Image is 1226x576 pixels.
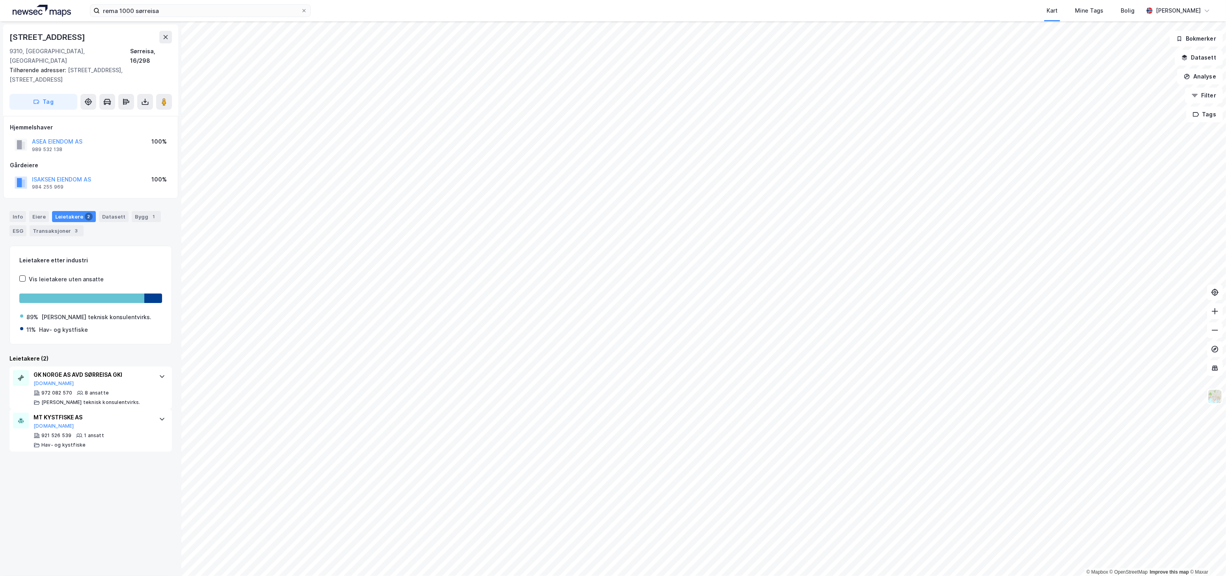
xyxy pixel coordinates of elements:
button: Bokmerker [1170,31,1223,47]
div: 921 526 539 [41,432,71,439]
div: Vis leietakere uten ansatte [29,275,104,284]
div: 989 532 138 [32,146,62,153]
a: Improve this map [1150,569,1189,575]
button: [DOMAIN_NAME] [34,380,74,387]
div: Transaksjoner [30,225,84,236]
div: Sørreisa, 16/298 [130,47,172,65]
div: [STREET_ADDRESS], [STREET_ADDRESS] [9,65,166,84]
div: 100% [151,175,167,184]
div: Datasett [99,211,129,222]
div: [PERSON_NAME] teknisk konsulentvirks. [41,312,151,322]
div: MT KYSTFISKE AS [34,413,151,422]
img: logo.a4113a55bc3d86da70a041830d287a7e.svg [13,5,71,17]
div: Leietakere (2) [9,354,172,363]
div: [STREET_ADDRESS] [9,31,87,43]
button: Filter [1185,88,1223,103]
iframe: Chat Widget [1187,538,1226,576]
div: 2 [85,213,93,221]
div: Leietakere etter industri [19,256,162,265]
div: Leietakere [52,211,96,222]
div: GK NORGE AS AVD SØRREISA GKI [34,370,151,380]
div: Eiere [29,211,49,222]
div: 3 [73,227,80,235]
div: Kart [1047,6,1058,15]
button: Tag [9,94,77,110]
a: OpenStreetMap [1110,569,1148,575]
div: [PERSON_NAME] teknisk konsulentvirks. [41,399,140,406]
div: Hjemmelshaver [10,123,172,132]
button: Analyse [1177,69,1223,84]
div: 972 082 570 [41,390,72,396]
div: ESG [9,225,26,236]
div: Hav- og kystfiske [39,325,88,335]
div: Gårdeiere [10,161,172,170]
div: 1 [150,213,158,221]
div: 100% [151,137,167,146]
div: 11% [26,325,36,335]
button: Tags [1186,107,1223,122]
button: [DOMAIN_NAME] [34,423,74,429]
div: [PERSON_NAME] [1156,6,1201,15]
div: Bolig [1121,6,1135,15]
div: Mine Tags [1075,6,1103,15]
button: Datasett [1175,50,1223,65]
div: 89% [26,312,38,322]
img: Z [1207,389,1222,404]
div: 8 ansatte [85,390,109,396]
div: 984 255 969 [32,184,63,190]
div: 1 ansatt [84,432,104,439]
div: Bygg [132,211,161,222]
div: Info [9,211,26,222]
input: Søk på adresse, matrikkel, gårdeiere, leietakere eller personer [100,5,301,17]
div: 9310, [GEOGRAPHIC_DATA], [GEOGRAPHIC_DATA] [9,47,130,65]
span: Tilhørende adresser: [9,67,68,73]
div: Hav- og kystfiske [41,442,86,448]
a: Mapbox [1086,569,1108,575]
